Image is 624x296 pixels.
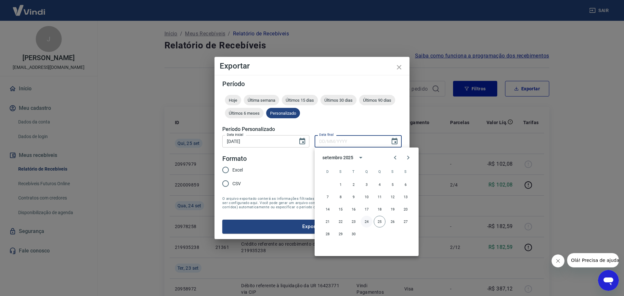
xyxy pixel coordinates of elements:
[361,191,372,203] button: 10
[552,254,565,267] iframe: Fechar mensagem
[296,135,309,148] button: Choose date, selected date is 23 de set de 2025
[232,180,241,187] span: CSV
[348,191,359,203] button: 9
[266,111,300,116] span: Personalizado
[222,197,402,209] span: O arquivo exportado conterá as informações filtradas na tela anterior com exceção do período que ...
[348,203,359,215] button: 16
[225,95,241,105] div: Hoje
[335,179,346,190] button: 1
[282,95,318,105] div: Últimos 15 dias
[335,216,346,227] button: 22
[322,165,333,178] span: domingo
[387,216,398,227] button: 26
[388,135,401,148] button: Choose date
[335,191,346,203] button: 8
[227,132,243,137] label: Data inicial
[598,270,619,291] iframe: Botão para abrir a janela de mensagens
[225,108,264,118] div: Últimos 6 meses
[335,203,346,215] button: 15
[387,191,398,203] button: 12
[266,108,300,118] div: Personalizado
[361,203,372,215] button: 17
[374,216,385,227] button: 25
[4,5,55,10] span: Olá! Precisa de ajuda?
[322,216,333,227] button: 21
[355,152,366,163] button: calendar view is open, switch to year view
[348,228,359,240] button: 30
[374,165,385,178] span: quinta-feira
[322,154,353,161] div: setembro 2025
[315,135,385,147] input: DD/MM/YYYY
[402,151,415,164] button: Next month
[335,165,346,178] span: segunda-feira
[232,167,243,174] span: Excel
[244,98,279,103] span: Última semana
[389,151,402,164] button: Previous month
[244,95,279,105] div: Última semana
[387,179,398,190] button: 5
[222,135,293,147] input: DD/MM/YYYY
[361,179,372,190] button: 3
[322,203,333,215] button: 14
[374,203,385,215] button: 18
[320,95,357,105] div: Últimos 30 dias
[222,154,247,163] legend: Formato
[322,228,333,240] button: 28
[400,216,411,227] button: 27
[225,98,241,103] span: Hoje
[387,165,398,178] span: sexta-feira
[374,191,385,203] button: 11
[359,98,395,103] span: Últimos 90 dias
[348,216,359,227] button: 23
[374,179,385,190] button: 4
[282,98,318,103] span: Últimos 15 dias
[222,126,402,133] h5: Período Personalizado
[222,220,402,233] button: Exportar
[220,62,404,70] h4: Exportar
[387,203,398,215] button: 19
[320,98,357,103] span: Últimos 30 dias
[348,165,359,178] span: terça-feira
[361,165,372,178] span: quarta-feira
[391,59,407,75] button: close
[400,191,411,203] button: 13
[400,203,411,215] button: 20
[361,216,372,227] button: 24
[322,191,333,203] button: 7
[319,132,334,137] label: Data final
[348,179,359,190] button: 2
[222,81,402,87] h5: Período
[400,179,411,190] button: 6
[225,111,264,116] span: Últimos 6 meses
[335,228,346,240] button: 29
[359,95,395,105] div: Últimos 90 dias
[400,165,411,178] span: sábado
[567,253,619,267] iframe: Mensagem da empresa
